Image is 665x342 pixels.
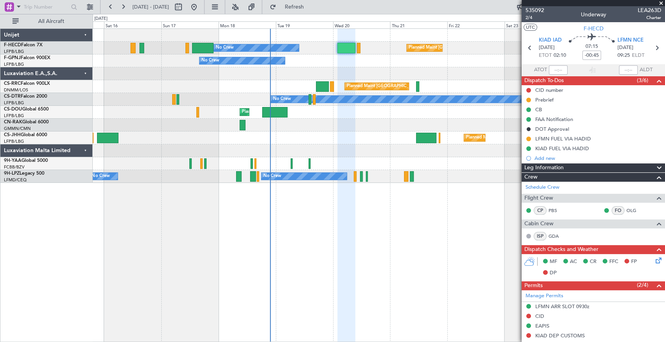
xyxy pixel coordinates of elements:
[535,135,591,142] div: LFMN FUEL VIA HADID
[524,76,564,85] span: Dispatch To-Dos
[276,21,333,28] div: Tue 19
[4,139,24,144] a: LFPB/LBG
[4,94,47,99] a: CS-DTRFalcon 2000
[640,66,653,74] span: ALDT
[550,269,557,277] span: DP
[9,15,85,28] button: All Aircraft
[524,194,553,203] span: Flight Crew
[534,66,547,74] span: ATOT
[219,21,276,28] div: Mon 18
[94,16,108,22] div: [DATE]
[534,206,547,215] div: CP
[4,43,21,47] span: F-HECD
[104,21,161,28] div: Sat 16
[524,245,598,254] span: Dispatch Checks and Weather
[549,233,566,240] a: GDA
[590,258,596,266] span: CR
[263,170,281,182] div: No Crew
[4,164,25,170] a: FCBB/BZV
[4,120,22,125] span: CN-RAK
[4,87,28,93] a: DNMM/LOS
[549,207,566,214] a: PBS
[637,281,648,289] span: (2/4)
[609,258,618,266] span: FFC
[617,44,633,52] span: [DATE]
[539,52,552,60] span: ETOT
[4,49,24,54] a: LFPB/LBG
[617,52,630,60] span: 09:25
[524,24,537,31] button: UTC
[273,93,291,105] div: No Crew
[161,21,219,28] div: Sun 17
[534,232,547,240] div: ISP
[4,113,24,119] a: LFPB/LBG
[409,42,531,54] div: Planned Maint [GEOGRAPHIC_DATA] ([GEOGRAPHIC_DATA])
[535,106,542,113] div: CB
[4,120,49,125] a: CN-RAKGlobal 6000
[4,43,42,47] a: F-HECDFalcon 7X
[554,52,566,60] span: 02:10
[4,94,21,99] span: CS-DTR
[586,43,598,51] span: 07:15
[4,81,21,86] span: CS-RRC
[535,303,589,310] div: LFMN ARR SLOT 0930z
[347,81,469,92] div: Planned Maint [GEOGRAPHIC_DATA] ([GEOGRAPHIC_DATA])
[390,21,447,28] div: Thu 21
[539,44,555,52] span: [DATE]
[4,56,50,60] a: F-GPNJFalcon 900EX
[4,81,50,86] a: CS-RRCFalcon 900LX
[535,96,554,103] div: Prebrief
[333,21,390,28] div: Wed 20
[535,332,585,339] div: KIAD DEP CUSTOMS
[526,14,544,21] span: 2/4
[581,11,606,19] div: Underway
[524,281,543,290] span: Permits
[4,177,26,183] a: LFMD/CEQ
[4,100,24,106] a: LFPB/LBG
[504,21,562,28] div: Sat 23
[539,37,562,44] span: KIAD IAD
[4,107,49,112] a: CS-DOUGlobal 6500
[535,313,544,319] div: CID
[216,42,234,54] div: No Crew
[4,56,21,60] span: F-GPNJ
[535,126,569,132] div: DOT Approval
[266,1,313,13] button: Refresh
[4,107,22,112] span: CS-DOU
[638,6,661,14] span: LEA263D
[4,171,44,176] a: 9H-LPZLegacy 500
[466,132,589,144] div: Planned Maint [GEOGRAPHIC_DATA] ([GEOGRAPHIC_DATA])
[526,184,559,191] a: Schedule Crew
[4,158,48,163] a: 9H-YAAGlobal 5000
[626,207,644,214] a: OLG
[612,206,624,215] div: FO
[92,170,109,182] div: No Crew
[447,21,504,28] div: Fri 22
[631,258,637,266] span: FP
[4,133,21,137] span: CS-JHH
[584,25,603,33] span: F-HECD
[4,61,24,67] a: LFPB/LBG
[632,52,644,60] span: ELDT
[524,163,564,172] span: Leg Information
[4,171,19,176] span: 9H-LPZ
[637,76,648,84] span: (3/6)
[535,145,589,152] div: KIAD FUEL VIA HADID
[570,258,577,266] span: AC
[20,19,82,24] span: All Aircraft
[201,55,219,67] div: No Crew
[524,219,554,228] span: Cabin Crew
[24,1,69,13] input: Trip Number
[4,126,31,132] a: GMMN/CMN
[638,14,661,21] span: Charter
[549,65,568,75] input: --:--
[526,292,563,300] a: Manage Permits
[242,106,365,118] div: Planned Maint [GEOGRAPHIC_DATA] ([GEOGRAPHIC_DATA])
[535,87,563,93] div: CID number
[535,323,549,329] div: EAPIS
[278,4,310,10] span: Refresh
[550,258,557,266] span: MF
[132,4,169,11] span: [DATE] - [DATE]
[4,158,21,163] span: 9H-YAA
[617,37,644,44] span: LFMN NCE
